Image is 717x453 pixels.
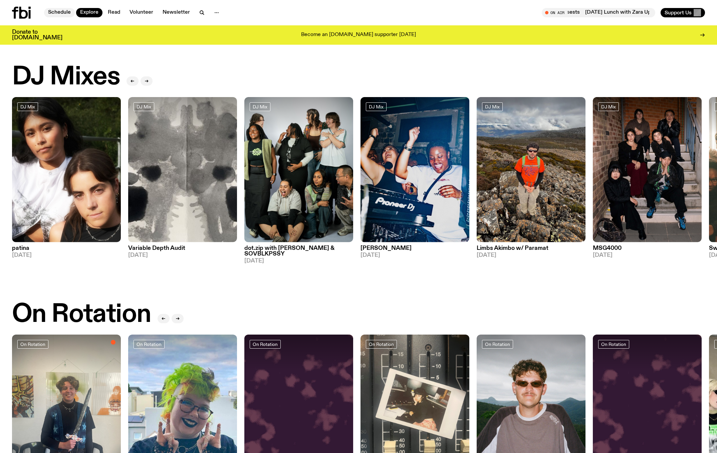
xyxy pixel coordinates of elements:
span: [DATE] [361,253,469,258]
span: On Rotation [253,342,278,347]
span: DJ Mix [369,104,384,109]
a: patina[DATE] [12,242,121,258]
span: [DATE] [128,253,237,258]
span: On Rotation [601,342,626,347]
a: DJ Mix [134,102,154,111]
a: Newsletter [159,8,194,17]
a: Read [104,8,124,17]
a: Variable Depth Audit[DATE] [128,242,237,258]
a: dot.zip with [PERSON_NAME] & SOVBLKPSSY[DATE] [244,242,353,264]
button: Support Us [661,8,705,17]
span: On Rotation [369,342,394,347]
h3: Donate to [DOMAIN_NAME] [12,29,62,41]
a: On Rotation [598,340,629,349]
span: On Rotation [137,342,162,347]
a: MSG4000[DATE] [593,242,702,258]
span: DJ Mix [253,104,267,109]
h3: Limbs Akimbo w/ Paramat [477,246,585,251]
img: A black and white Rorschach [128,97,237,242]
a: Limbs Akimbo w/ Paramat[DATE] [477,242,585,258]
span: DJ Mix [601,104,616,109]
h3: dot.zip with [PERSON_NAME] & SOVBLKPSSY [244,246,353,257]
p: Become an [DOMAIN_NAME] supporter [DATE] [301,32,416,38]
span: DJ Mix [137,104,151,109]
h3: MSG4000 [593,246,702,251]
a: On Rotation [250,340,281,349]
a: On Rotation [134,340,165,349]
a: On Rotation [17,340,48,349]
span: [DATE] [244,258,353,264]
span: On Rotation [20,342,45,347]
button: On Air[DATE] Lunch with Zara Upfold // Palimpsests[DATE] Lunch with Zara Upfold // Palimpsests [542,8,655,17]
span: On Rotation [485,342,510,347]
h3: Variable Depth Audit [128,246,237,251]
span: [DATE] [477,253,585,258]
a: [PERSON_NAME][DATE] [361,242,469,258]
span: DJ Mix [20,104,35,109]
a: On Rotation [366,340,397,349]
a: Explore [76,8,102,17]
a: DJ Mix [598,102,619,111]
h3: patina [12,246,121,251]
span: DJ Mix [485,104,500,109]
span: [DATE] [593,253,702,258]
span: [DATE] [12,253,121,258]
h2: On Rotation [12,302,151,327]
a: DJ Mix [250,102,270,111]
span: Support Us [665,10,692,16]
h3: [PERSON_NAME] [361,246,469,251]
a: Schedule [44,8,75,17]
a: On Rotation [482,340,513,349]
a: DJ Mix [482,102,503,111]
h2: DJ Mixes [12,64,120,90]
a: Volunteer [126,8,157,17]
a: DJ Mix [366,102,387,111]
a: DJ Mix [17,102,38,111]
